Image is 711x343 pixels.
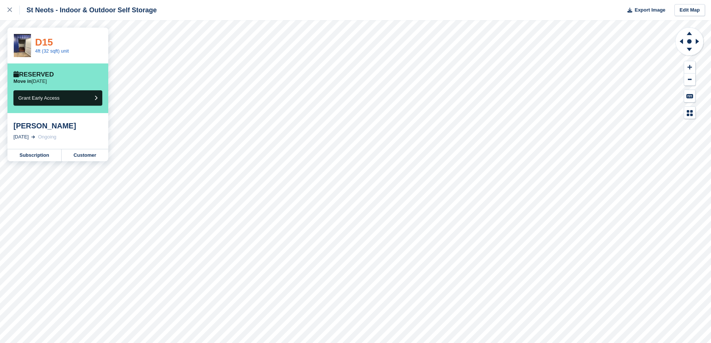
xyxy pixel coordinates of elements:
span: Grant Early Access [18,95,60,101]
div: Reserved [13,71,54,78]
button: Map Legend [684,107,695,119]
div: Ongoing [38,133,56,141]
div: St Neots - Indoor & Outdoor Self Storage [20,6,157,15]
button: Zoom In [684,61,695,74]
a: 4ft (32 sqft) unit [35,48,69,54]
button: Zoom Out [684,74,695,86]
div: [PERSON_NAME] [13,121,102,130]
img: 4ft%20indoor.JPG [14,34,31,57]
a: Edit Map [674,4,705,16]
button: Grant Early Access [13,90,102,106]
img: arrow-right-light-icn-cde0832a797a2874e46488d9cf13f60e5c3a73dbe684e267c42b8395dfbc2abf.svg [31,135,35,138]
a: D15 [35,37,53,48]
div: [DATE] [13,133,29,141]
a: Subscription [7,149,62,161]
span: Move in [13,78,31,84]
span: Export Image [634,6,665,14]
button: Export Image [623,4,665,16]
p: [DATE] [13,78,47,84]
a: Customer [62,149,108,161]
button: Keyboard Shortcuts [684,90,695,102]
